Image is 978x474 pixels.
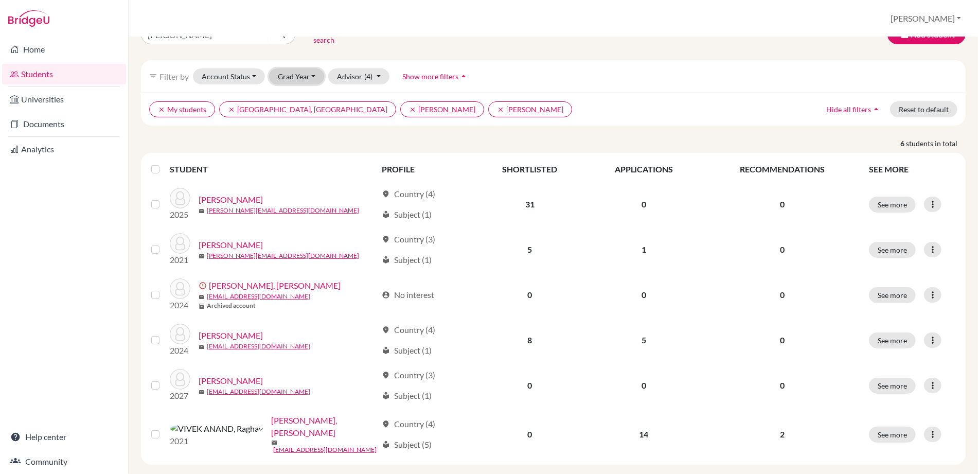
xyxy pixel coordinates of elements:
[702,157,863,182] th: RECOMMENDATIONS
[273,445,377,454] a: [EMAIL_ADDRESS][DOMAIN_NAME]
[400,101,484,117] button: clear[PERSON_NAME]
[199,329,263,342] a: [PERSON_NAME]
[364,72,372,81] span: (4)
[209,279,341,292] a: [PERSON_NAME], [PERSON_NAME]
[409,106,416,113] i: clear
[869,287,916,303] button: See more
[170,435,263,447] p: 2021
[402,72,458,81] span: Show more filters
[170,390,190,402] p: 2027
[170,188,190,208] img: ANAND, Anirudh
[8,10,49,27] img: Bridge-U
[585,318,702,363] td: 5
[207,251,359,260] a: [PERSON_NAME][EMAIL_ADDRESS][DOMAIN_NAME]
[199,194,263,206] a: [PERSON_NAME]
[900,138,906,149] strong: 6
[199,253,205,259] span: mail
[199,389,205,395] span: mail
[382,210,390,219] span: local_library
[585,408,702,461] td: 14
[149,101,215,117] button: clearMy students
[158,106,165,113] i: clear
[869,427,916,443] button: See more
[2,64,126,84] a: Students
[474,318,585,363] td: 8
[170,233,190,254] img: ANAND, Parth
[869,242,916,258] button: See more
[708,334,857,346] p: 0
[207,387,310,396] a: [EMAIL_ADDRESS][DOMAIN_NAME]
[199,239,263,251] a: [PERSON_NAME]
[382,369,435,381] div: Country (3)
[906,138,966,149] span: students in total
[382,371,390,379] span: location_on
[382,256,390,264] span: local_library
[382,324,435,336] div: Country (4)
[869,378,916,394] button: See more
[159,72,189,81] span: Filter by
[199,303,205,309] span: inventory_2
[2,139,126,160] a: Analytics
[474,408,585,461] td: 0
[271,440,277,446] span: mail
[207,206,359,215] a: [PERSON_NAME][EMAIL_ADDRESS][DOMAIN_NAME]
[474,363,585,408] td: 0
[708,289,857,301] p: 0
[382,418,435,430] div: Country (4)
[382,291,390,299] span: account_circle
[199,375,263,387] a: [PERSON_NAME]
[382,326,390,334] span: location_on
[886,9,966,28] button: [PERSON_NAME]
[488,101,572,117] button: clear[PERSON_NAME]
[207,342,310,351] a: [EMAIL_ADDRESS][DOMAIN_NAME]
[382,392,390,400] span: local_library
[394,68,477,84] button: Show more filtersarrow_drop_up
[382,208,432,221] div: Subject (1)
[170,423,263,435] img: VIVEK ANAND, Raghav
[199,294,205,300] span: mail
[2,39,126,60] a: Home
[170,278,190,299] img: ANAND, Raksha
[2,451,126,472] a: Community
[2,114,126,134] a: Documents
[376,157,474,182] th: PROFILE
[170,324,190,344] img: ANANDKUMAR, Sanjita
[149,72,157,80] i: filter_list
[269,68,325,84] button: Grad Year
[585,157,702,182] th: APPLICATIONS
[474,157,585,182] th: SHORTLISTED
[2,89,126,110] a: Universities
[585,363,702,408] td: 0
[170,157,376,182] th: STUDENT
[863,157,962,182] th: SEE MORE
[382,190,390,198] span: location_on
[474,227,585,272] td: 5
[826,105,871,114] span: Hide all filters
[207,292,310,301] a: [EMAIL_ADDRESS][DOMAIN_NAME]
[474,182,585,227] td: 31
[382,188,435,200] div: Country (4)
[382,235,390,243] span: location_on
[199,344,205,350] span: mail
[170,344,190,357] p: 2024
[497,106,504,113] i: clear
[585,272,702,318] td: 0
[382,438,432,451] div: Subject (5)
[585,227,702,272] td: 1
[170,299,190,311] p: 2024
[708,243,857,256] p: 0
[869,332,916,348] button: See more
[382,420,390,428] span: location_on
[228,106,235,113] i: clear
[382,346,390,355] span: local_library
[871,104,881,114] i: arrow_drop_up
[207,301,256,310] b: Archived account
[170,369,190,390] img: ATREYA, Vedaant Anand
[271,414,377,439] a: [PERSON_NAME], [PERSON_NAME]
[193,68,265,84] button: Account Status
[328,68,389,84] button: Advisor(4)
[708,428,857,441] p: 2
[869,197,916,213] button: See more
[708,379,857,392] p: 0
[585,182,702,227] td: 0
